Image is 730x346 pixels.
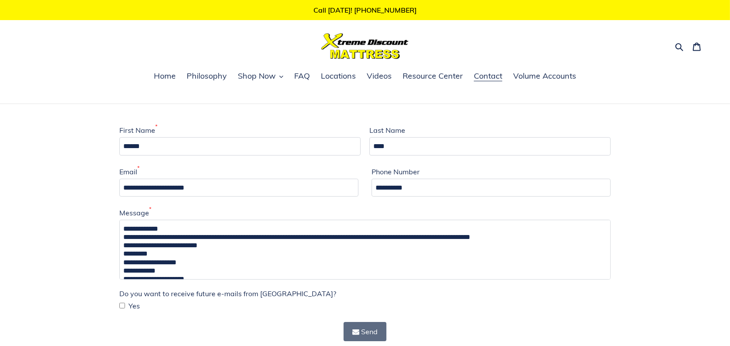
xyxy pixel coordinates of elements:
[119,166,139,177] label: Email
[294,71,310,81] span: FAQ
[509,70,581,83] a: Volume Accounts
[321,33,409,59] img: Xtreme Discount Mattress
[369,125,405,135] label: Last Name
[187,71,227,81] span: Philosophy
[398,70,467,83] a: Resource Center
[233,70,288,83] button: Shop Now
[129,301,140,311] span: Yes
[238,71,276,81] span: Shop Now
[290,70,314,83] a: FAQ
[362,70,396,83] a: Videos
[321,71,356,81] span: Locations
[182,70,231,83] a: Philosophy
[154,71,176,81] span: Home
[474,71,502,81] span: Contact
[469,70,507,83] a: Contact
[513,71,576,81] span: Volume Accounts
[344,322,387,341] button: Send
[367,71,392,81] span: Videos
[119,208,151,218] label: Message
[119,125,157,135] label: First Name
[119,288,336,299] label: Do you want to receive future e-mails from [GEOGRAPHIC_DATA]?
[316,70,360,83] a: Locations
[149,70,180,83] a: Home
[372,166,420,177] label: Phone Number
[119,303,125,308] input: Yes
[403,71,463,81] span: Resource Center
